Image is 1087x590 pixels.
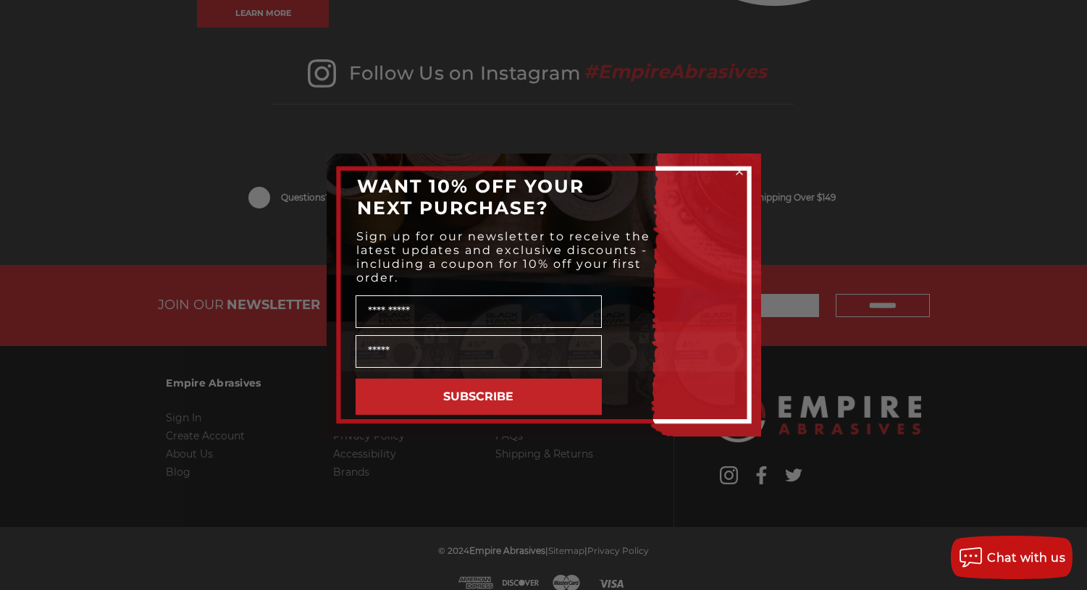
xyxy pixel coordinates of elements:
[951,536,1073,579] button: Chat with us
[356,229,650,285] span: Sign up for our newsletter to receive the latest updates and exclusive discounts - including a co...
[356,335,602,368] input: Email
[732,164,747,179] button: Close dialog
[357,175,584,219] span: WANT 10% OFF YOUR NEXT PURCHASE?
[356,379,602,415] button: SUBSCRIBE
[987,551,1065,565] span: Chat with us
